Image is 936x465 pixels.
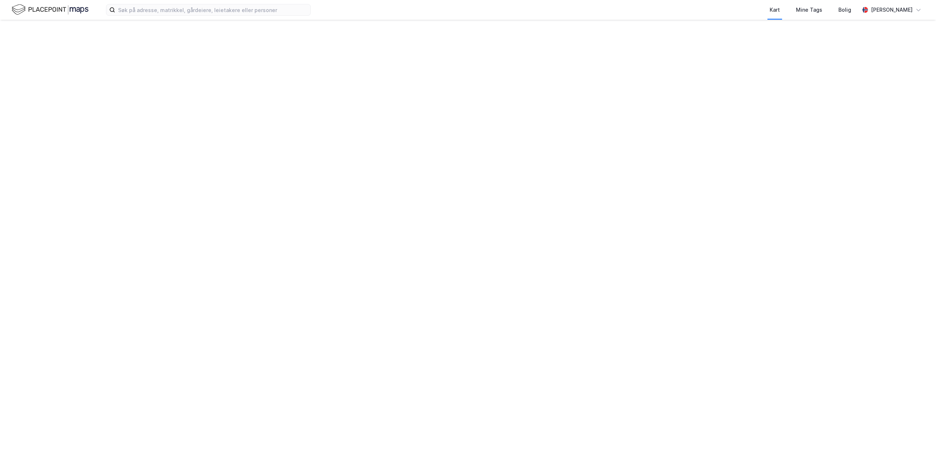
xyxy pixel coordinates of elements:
[796,5,822,14] div: Mine Tags
[770,5,780,14] div: Kart
[871,5,913,14] div: [PERSON_NAME]
[115,4,310,15] input: Søk på adresse, matrikkel, gårdeiere, leietakere eller personer
[12,3,88,16] img: logo.f888ab2527a4732fd821a326f86c7f29.svg
[838,5,851,14] div: Bolig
